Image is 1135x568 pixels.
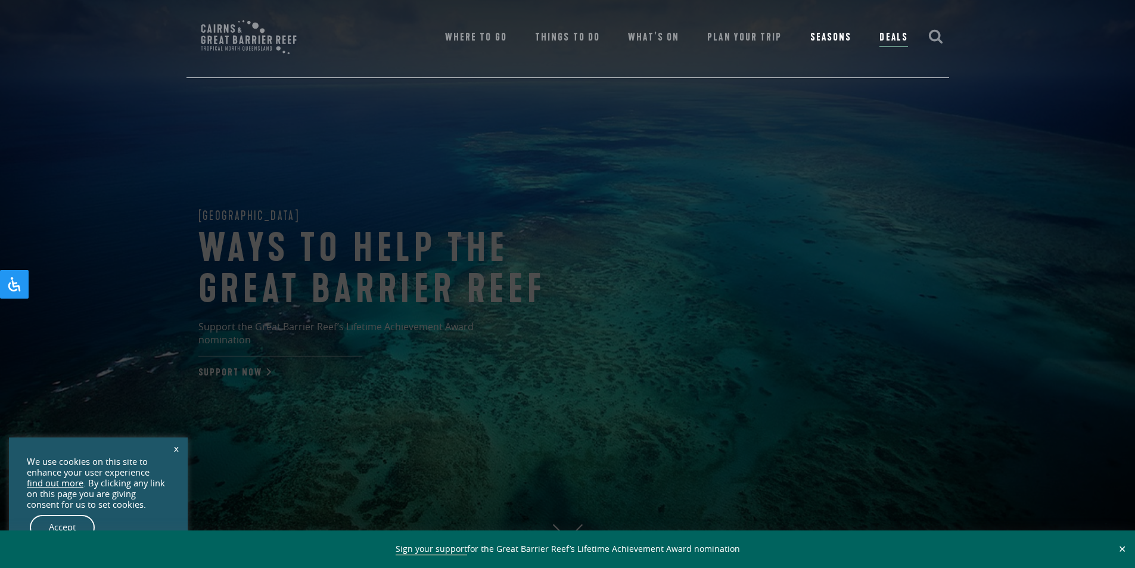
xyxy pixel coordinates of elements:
a: Plan Your Trip [707,29,782,46]
div: We use cookies on this site to enhance your user experience . By clicking any link on this page y... [27,457,170,510]
a: Where To Go [445,29,506,46]
a: Things To Do [535,29,599,46]
img: CGBR-TNQ_dual-logo.svg [192,12,305,63]
button: Close [1115,544,1129,554]
span: for the Great Barrier Reef’s Lifetime Achievement Award nomination [396,543,740,555]
a: Sign your support [396,543,467,555]
svg: Open Accessibility Panel [7,277,21,291]
a: Deals [879,29,907,47]
a: Seasons [810,29,851,46]
a: What’s On [628,29,679,46]
a: Accept [30,515,95,540]
a: find out more [27,478,83,489]
a: x [168,435,185,461]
